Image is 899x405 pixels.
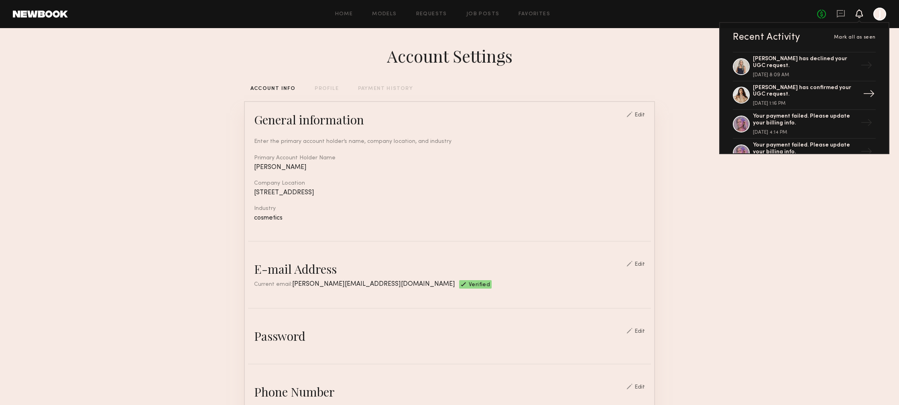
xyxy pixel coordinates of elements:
div: [PERSON_NAME] [254,164,645,171]
div: → [860,85,878,106]
a: J [873,8,886,20]
div: [DATE] 4:14 PM [753,130,857,135]
div: Recent Activity [733,33,800,42]
span: [PERSON_NAME][EMAIL_ADDRESS][DOMAIN_NAME] [292,281,455,287]
div: Company Location [254,181,645,186]
div: PAYMENT HISTORY [358,86,413,92]
a: Home [335,12,353,17]
div: E-mail Address [254,261,337,277]
div: Edit [635,112,645,118]
div: → [857,114,876,134]
div: [PERSON_NAME] has declined your UGC request. [753,56,857,69]
div: Phone Number [254,384,335,400]
a: Models [372,12,397,17]
div: Enter the primary account holder’s name, company location, and industry [254,137,645,146]
div: General information [254,112,364,128]
div: Your payment failed. Please update your billing info. [753,113,857,127]
div: Password [254,328,305,344]
a: Your payment failed. Please update your billing info.[DATE] 4:14 PM→ [733,110,876,139]
a: Job Posts [466,12,500,17]
a: Your payment failed. Please update your billing info.→ [733,139,876,168]
div: → [857,142,876,163]
a: [PERSON_NAME] has confirmed your UGC request.[DATE] 1:16 PM→ [733,81,876,110]
div: PROFILE [315,86,338,92]
div: Industry [254,206,645,212]
div: [STREET_ADDRESS] [254,189,645,196]
div: [DATE] 8:09 AM [753,73,857,77]
div: [DATE] 1:16 PM [753,101,857,106]
a: Favorites [519,12,550,17]
div: Current email: [254,280,455,289]
span: Verified [469,282,490,289]
span: Mark all as seen [834,35,876,40]
div: Your payment failed. Please update your billing info. [753,142,857,156]
div: Edit [635,329,645,334]
div: [PERSON_NAME] has confirmed your UGC request. [753,85,857,98]
div: ACCOUNT INFO [250,86,295,92]
a: Requests [416,12,447,17]
a: [PERSON_NAME] has declined your UGC request.[DATE] 8:09 AM→ [733,52,876,81]
div: Edit [635,262,645,267]
div: Account Settings [387,45,513,67]
div: Primary Account Holder Name [254,155,645,161]
div: → [857,56,876,77]
div: Edit [635,385,645,390]
div: cosmetics [254,215,645,222]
